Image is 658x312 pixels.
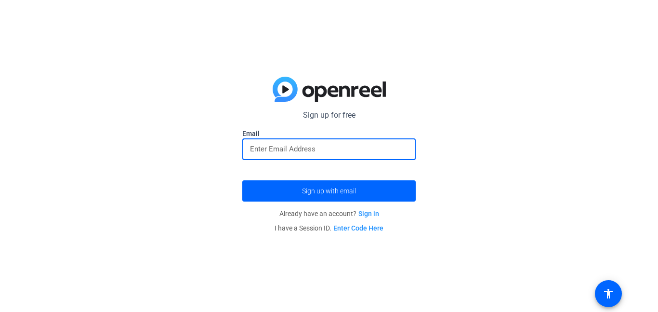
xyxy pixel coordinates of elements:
[273,77,386,102] img: blue-gradient.svg
[242,180,416,202] button: Sign up with email
[250,143,408,155] input: Enter Email Address
[603,288,614,299] mat-icon: accessibility
[242,109,416,121] p: Sign up for free
[333,224,383,232] a: Enter Code Here
[279,210,379,217] span: Already have an account?
[358,210,379,217] a: Sign in
[275,224,383,232] span: I have a Session ID.
[242,129,416,138] label: Email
